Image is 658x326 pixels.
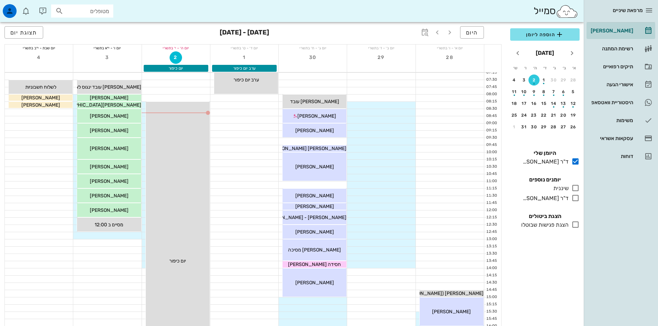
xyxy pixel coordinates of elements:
button: הוספה ליומן [510,28,580,41]
div: אישורי הגעה [589,82,633,87]
span: 1 [238,55,251,60]
div: 19 [568,113,579,118]
div: 07:30 [484,77,498,83]
button: 21 [548,110,559,121]
span: 29 [375,55,388,60]
h4: היומן שלי [510,149,580,157]
div: 09:30 [484,135,498,141]
div: 29 [558,78,569,82]
button: 15 [538,98,550,109]
div: 12:00 [484,207,498,213]
button: 24 [519,110,530,121]
div: 09:15 [484,128,498,134]
span: [PERSON_NAME] - [PERSON_NAME] [265,215,346,220]
div: 11:00 [484,178,498,184]
span: 3 [101,55,114,60]
button: 23 [528,110,540,121]
div: 10:45 [484,171,498,177]
div: סמייל [534,4,578,19]
div: משימות [589,118,633,123]
div: 12 [568,101,579,106]
div: 27 [558,125,569,129]
button: 10 [519,86,530,97]
div: הצגת פגישות שבוטלו [518,221,569,229]
span: 30 [307,55,319,60]
span: [PERSON_NAME] [90,193,128,199]
div: דוחות [589,154,633,159]
button: 8 [538,86,550,97]
span: [PERSON_NAME] [90,164,128,170]
span: יום כיפור [169,258,186,264]
button: 17 [519,98,530,109]
div: 09:00 [484,120,498,126]
button: 13 [558,98,569,109]
button: 1 [538,75,550,86]
span: [PERSON_NAME] [PERSON_NAME] [268,146,346,151]
button: 2 [170,51,182,64]
div: 8 [538,89,550,94]
div: יום ד׳ - ט׳ בתשרי [210,45,278,51]
div: 10:00 [484,149,498,155]
span: [PERSON_NAME] [295,204,334,209]
button: [DATE] [533,46,557,60]
div: [PERSON_NAME] [589,28,633,33]
div: 17 [519,101,530,106]
div: רשימת המתנה [589,46,633,51]
button: תצוגת יום [4,26,43,39]
div: 30 [528,125,540,129]
button: 29 [375,51,388,64]
div: 2 [528,78,540,82]
span: תג [20,6,25,10]
div: היסטוריית וואטסאפ [589,100,633,105]
div: 15:30 [484,309,498,315]
span: [PERSON_NAME] עובד [290,99,339,105]
th: ש׳ [511,62,520,74]
th: ו׳ [521,62,530,74]
div: יום ה׳ - י׳ בתשרי [142,45,210,51]
a: תיקים רפואיים [587,58,655,75]
div: 3 [519,78,530,82]
span: [PERSON_NAME] [295,193,334,199]
div: 11:30 [484,193,498,199]
div: 11 [509,89,520,94]
div: יום ג׳ - ח׳ בתשרי [279,45,347,51]
div: 15:00 [484,294,498,300]
div: 08:00 [484,91,498,97]
th: ב׳ [560,62,569,74]
span: [PERSON_NAME] [295,229,334,235]
div: 08:45 [484,113,498,119]
div: ד"ר [PERSON_NAME] [520,158,569,166]
span: [PERSON_NAME] [90,207,128,213]
button: 20 [558,110,569,121]
div: 14:00 [484,265,498,271]
th: ה׳ [531,62,540,74]
div: 14:15 [484,273,498,278]
span: יום כיפור [169,66,183,71]
div: 7 [548,89,559,94]
a: עסקאות אשראי [587,130,655,147]
span: ערב יום כיפור [233,66,256,71]
div: 23 [528,113,540,118]
button: 25 [509,110,520,121]
div: 22 [538,113,550,118]
button: 19 [568,110,579,121]
span: [PERSON_NAME] מסיכה [288,247,341,253]
div: 14 [548,101,559,106]
div: 10 [519,89,530,94]
button: 5 [568,86,579,97]
button: 1 [238,51,251,64]
div: 1 [538,78,550,82]
h4: הצגת ביטולים [510,212,580,220]
button: 28 [548,121,559,132]
button: 12 [568,98,579,109]
div: 10:15 [484,157,498,162]
h3: [DATE] - [DATE] [220,26,269,40]
div: 30 [548,78,559,82]
div: ד"ר [PERSON_NAME] [520,194,569,202]
span: [PERSON_NAME] [295,128,334,134]
span: [PERSON_NAME] [90,178,128,184]
div: עסקאות אשראי [589,136,633,141]
span: [PERSON_NAME][DEMOGRAPHIC_DATA] [50,102,141,108]
button: 3 [101,51,114,64]
th: א׳ [570,62,579,74]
